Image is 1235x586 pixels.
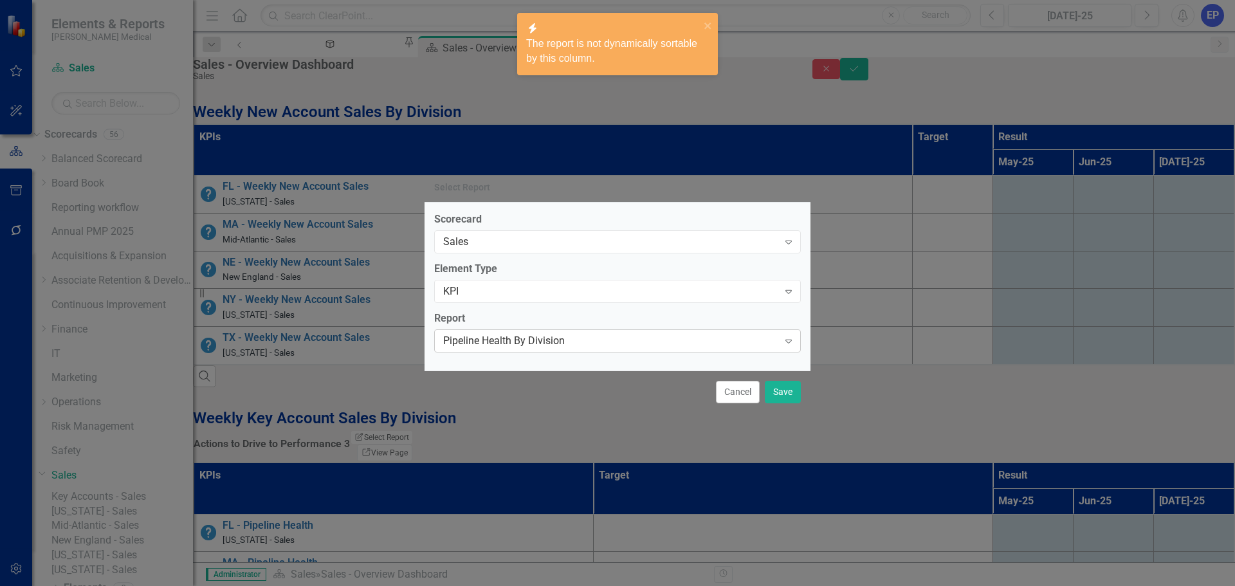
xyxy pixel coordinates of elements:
[443,284,778,299] div: KPI
[443,334,778,349] div: Pipeline Health By Division
[434,311,801,326] label: Report
[704,18,713,33] button: close
[434,262,801,277] label: Element Type
[434,183,490,192] div: Select Report
[434,212,801,227] label: Scorecard
[443,235,778,250] div: Sales
[765,381,801,403] button: Save
[526,37,700,66] div: The report is not dynamically sortable by this column.
[716,381,760,403] button: Cancel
